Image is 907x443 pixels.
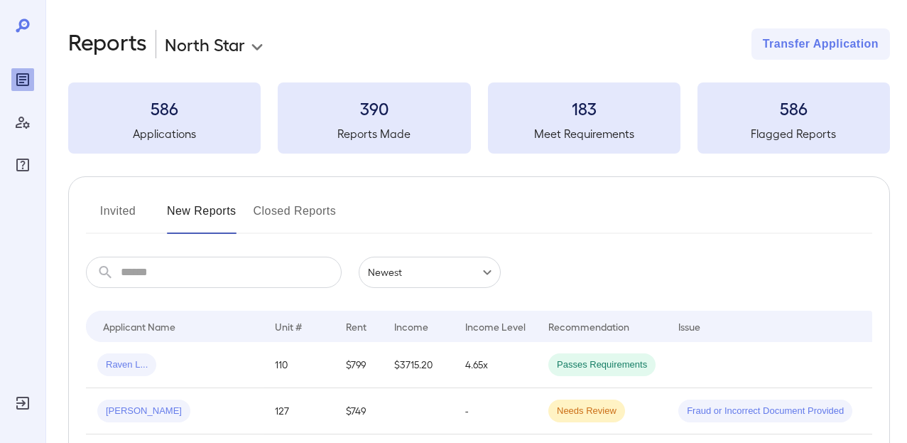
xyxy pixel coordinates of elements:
[167,200,237,234] button: New Reports
[335,388,383,434] td: $749
[335,342,383,388] td: $799
[264,342,335,388] td: 110
[278,97,470,119] h3: 390
[97,405,190,418] span: [PERSON_NAME]
[68,97,261,119] h3: 586
[548,358,656,372] span: Passes Requirements
[548,405,625,418] span: Needs Review
[697,97,890,119] h3: 586
[97,358,156,372] span: Raven L...
[548,318,629,335] div: Recommendation
[697,125,890,142] h5: Flagged Reports
[488,97,680,119] h3: 183
[383,342,454,388] td: $3715.20
[68,82,890,154] summary: 586Applications390Reports Made183Meet Requirements586Flagged Reports
[275,318,302,335] div: Unit #
[454,342,537,388] td: 4.65x
[678,405,852,418] span: Fraud or Incorrect Document Provided
[254,200,337,234] button: Closed Reports
[359,257,501,288] div: Newest
[465,318,526,335] div: Income Level
[11,68,34,91] div: Reports
[68,125,261,142] h5: Applications
[11,111,34,134] div: Manage Users
[11,392,34,415] div: Log Out
[394,318,428,335] div: Income
[68,28,147,60] h2: Reports
[488,125,680,142] h5: Meet Requirements
[264,388,335,434] td: 127
[346,318,369,335] div: Rent
[86,200,150,234] button: Invited
[678,318,701,335] div: Issue
[278,125,470,142] h5: Reports Made
[103,318,175,335] div: Applicant Name
[454,388,537,434] td: -
[165,33,245,55] p: North Star
[751,28,890,60] button: Transfer Application
[11,154,34,176] div: FAQ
